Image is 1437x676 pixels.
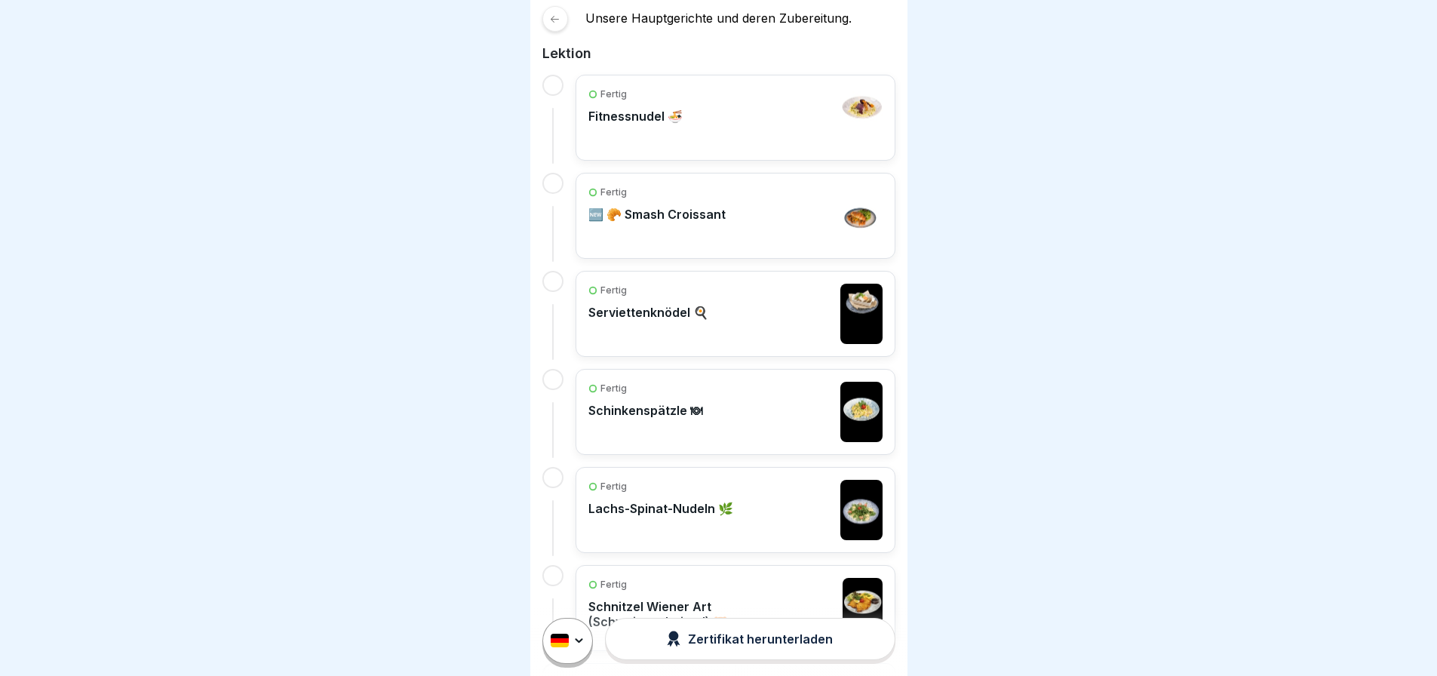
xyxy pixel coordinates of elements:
[667,631,833,647] div: Zertifikat herunterladen
[600,88,627,101] p: Fertig
[840,186,883,246] img: bn1xpnzdrc8wdyfa8q640n4u.png
[600,186,627,199] p: Fertig
[600,578,627,591] p: Fertig
[600,284,627,297] p: Fertig
[588,207,726,222] p: 🆕 🥐 Smash Croissant
[588,501,733,516] p: Lachs-Spinat-Nudeln 🌿
[840,284,883,344] img: clu9jgs410bfnb038gzcwfdmz.jpg
[840,382,883,442] img: clu9jgs450bfrb038rmxlfcvf.jpg
[588,305,708,320] p: Serviettenknödel 🍳
[588,578,883,638] a: FertigSchnitzel Wiener Art (Schweineschnitzel) 🐷
[588,382,883,442] a: FertigSchinkenspätzle 🍽
[605,618,895,660] button: Zertifikat herunterladen
[551,635,569,648] img: de.svg
[600,480,627,493] p: Fertig
[588,109,683,124] p: Fitnessnudel 🍜
[600,382,627,395] p: Fertig
[840,88,883,148] img: p4m6buorp6e5ltycbrk4kd67.png
[588,480,883,540] a: FertigLachs-Spinat-Nudeln 🌿
[588,186,883,246] a: Fertig🆕 🥐 Smash Croissant
[588,599,836,629] p: Schnitzel Wiener Art (Schweineschnitzel) 🐷
[840,480,883,540] img: cluji3xs400013b6y53jrvabg.jpg
[588,88,883,148] a: FertigFitnessnudel 🍜
[588,403,702,418] p: Schinkenspätzle 🍽
[542,45,895,63] h2: Lektion
[588,284,883,344] a: FertigServiettenknödel 🍳
[843,578,882,638] img: clu9jgs4z0bgdb038ztyu865y.jpg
